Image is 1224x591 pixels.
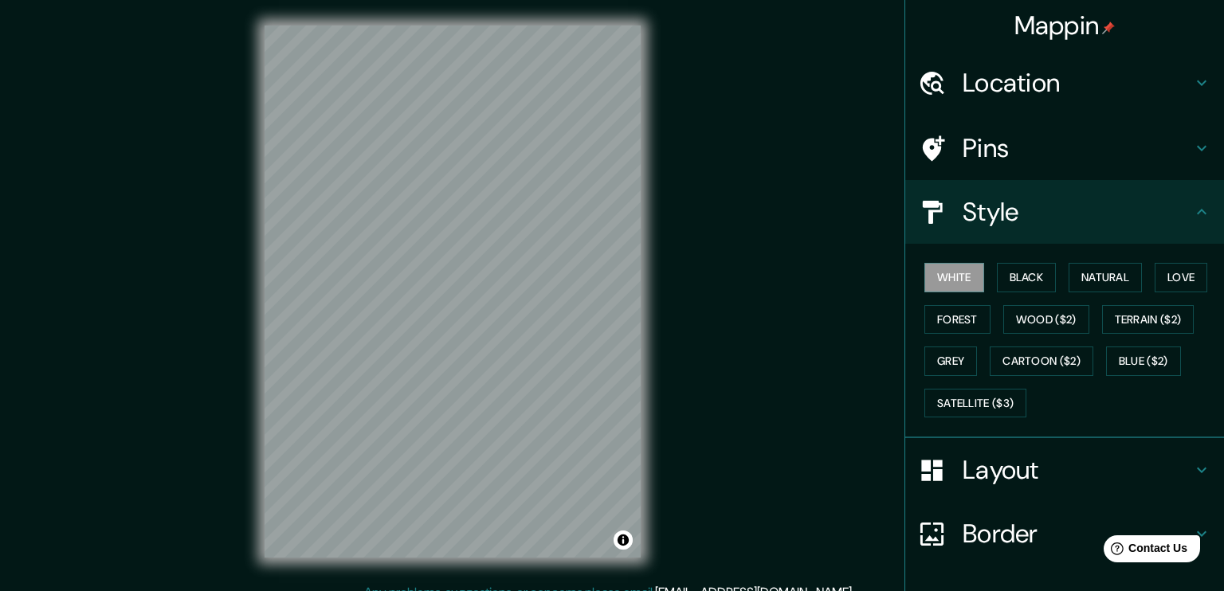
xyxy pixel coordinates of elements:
iframe: Help widget launcher [1082,529,1206,573]
button: Black [997,263,1057,292]
div: Style [905,180,1224,244]
button: Love [1155,263,1207,292]
button: Natural [1069,263,1142,292]
button: Cartoon ($2) [990,346,1093,376]
div: Layout [905,438,1224,502]
h4: Style [963,196,1192,228]
canvas: Map [265,25,641,558]
h4: Layout [963,454,1192,486]
h4: Pins [963,132,1192,164]
h4: Location [963,67,1192,99]
h4: Border [963,518,1192,550]
button: Grey [924,346,977,376]
button: Blue ($2) [1106,346,1181,376]
button: Wood ($2) [1003,305,1089,335]
button: Terrain ($2) [1102,305,1195,335]
div: Pins [905,116,1224,180]
button: Satellite ($3) [924,389,1026,418]
button: Forest [924,305,991,335]
button: White [924,263,984,292]
img: pin-icon.png [1102,22,1115,34]
button: Toggle attribution [614,530,633,550]
div: Border [905,502,1224,566]
div: Location [905,51,1224,115]
h4: Mappin [1014,10,1116,41]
